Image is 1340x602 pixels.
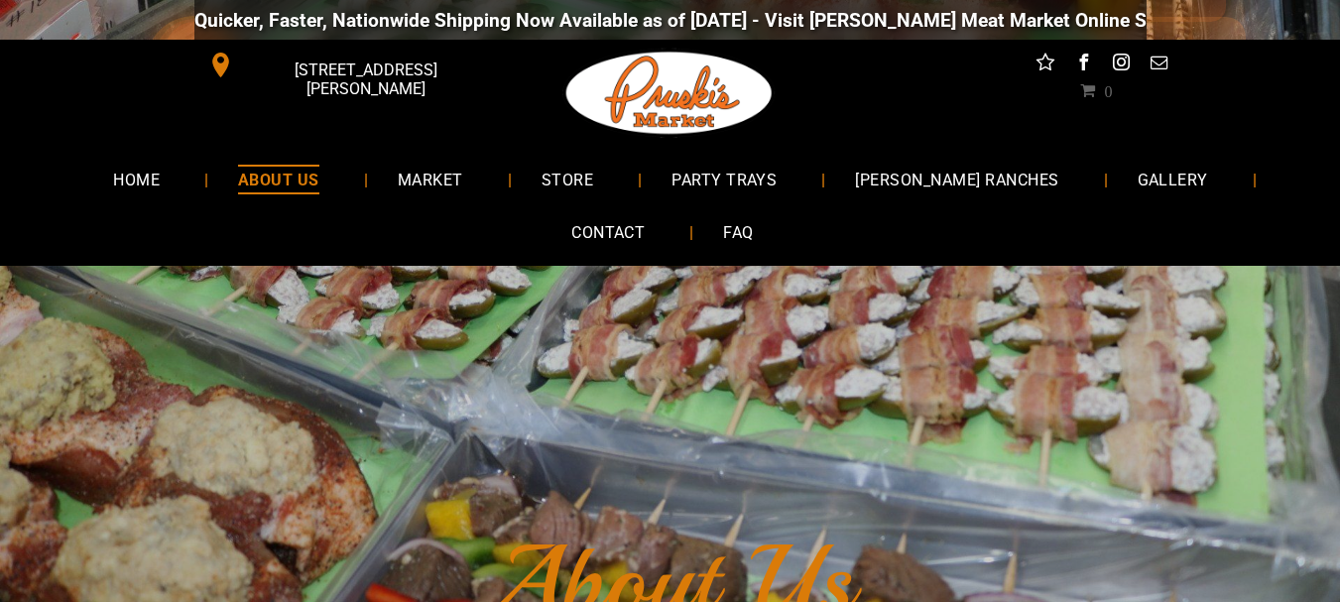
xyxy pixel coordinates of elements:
a: MARKET [368,153,493,205]
img: Pruski-s+Market+HQ+Logo2-1920w.png [562,40,777,147]
span: [STREET_ADDRESS][PERSON_NAME] [237,51,493,108]
a: Social network [1033,50,1058,80]
a: facebook [1070,50,1096,80]
a: HOME [83,153,189,205]
a: FAQ [693,206,783,259]
a: PARTY TRAYS [642,153,806,205]
a: email [1146,50,1171,80]
a: ABOUT US [208,153,349,205]
a: GALLERY [1108,153,1238,205]
a: [PERSON_NAME] RANCHES [825,153,1088,205]
a: STORE [512,153,623,205]
a: [STREET_ADDRESS][PERSON_NAME] [194,50,498,80]
a: instagram [1108,50,1134,80]
span: 0 [1104,82,1112,98]
a: CONTACT [542,206,674,259]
